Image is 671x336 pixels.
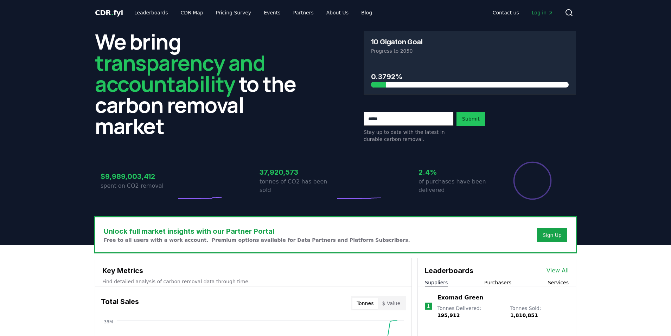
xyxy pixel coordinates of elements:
[537,228,567,242] button: Sign Up
[437,293,484,302] a: Exomad Green
[364,129,454,143] p: Stay up to date with the latest in durable carbon removal.
[129,6,378,19] nav: Main
[102,265,404,276] h3: Key Metrics
[513,161,552,200] div: Percentage of sales delivered
[487,6,559,19] nav: Main
[111,8,114,17] span: .
[101,182,177,190] p: spent on CO2 removal
[104,226,410,237] h3: Unlock full market insights with our Partner Portal
[378,298,405,309] button: $ Value
[356,6,378,19] a: Blog
[288,6,319,19] a: Partners
[104,237,410,244] p: Free to all users with a work account. Premium options available for Data Partners and Platform S...
[260,167,335,177] h3: 37,920,573
[260,177,335,194] p: tonnes of CO2 has been sold
[418,167,494,177] h3: 2.4%
[95,48,265,98] span: transparency and accountability
[95,8,123,17] span: CDR fyi
[102,278,404,285] p: Find detailed analysis of carbon removal data through time.
[427,302,430,310] p: 1
[371,38,422,45] h3: 10 Gigaton Goal
[95,8,123,18] a: CDR.fyi
[258,6,286,19] a: Events
[487,6,525,19] a: Contact us
[129,6,174,19] a: Leaderboards
[175,6,209,19] a: CDR Map
[526,6,559,19] a: Log in
[371,71,569,82] h3: 0.3792%
[101,171,177,182] h3: $9,989,003,412
[543,232,562,239] a: Sign Up
[371,47,569,54] p: Progress to 2050
[104,319,113,324] tspan: 38M
[101,296,139,310] h3: Total Sales
[352,298,378,309] button: Tonnes
[532,9,554,16] span: Log in
[510,312,538,318] span: 1,810,851
[95,31,307,136] h2: We bring to the carbon removal market
[484,279,511,286] button: Purchasers
[548,279,569,286] button: Services
[510,305,569,319] p: Tonnes Sold :
[437,312,460,318] span: 195,912
[437,305,503,319] p: Tonnes Delivered :
[210,6,257,19] a: Pricing Survey
[425,279,448,286] button: Suppliers
[321,6,354,19] a: About Us
[547,266,569,275] a: View All
[418,177,494,194] p: of purchases have been delivered
[425,265,473,276] h3: Leaderboards
[456,112,485,126] button: Submit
